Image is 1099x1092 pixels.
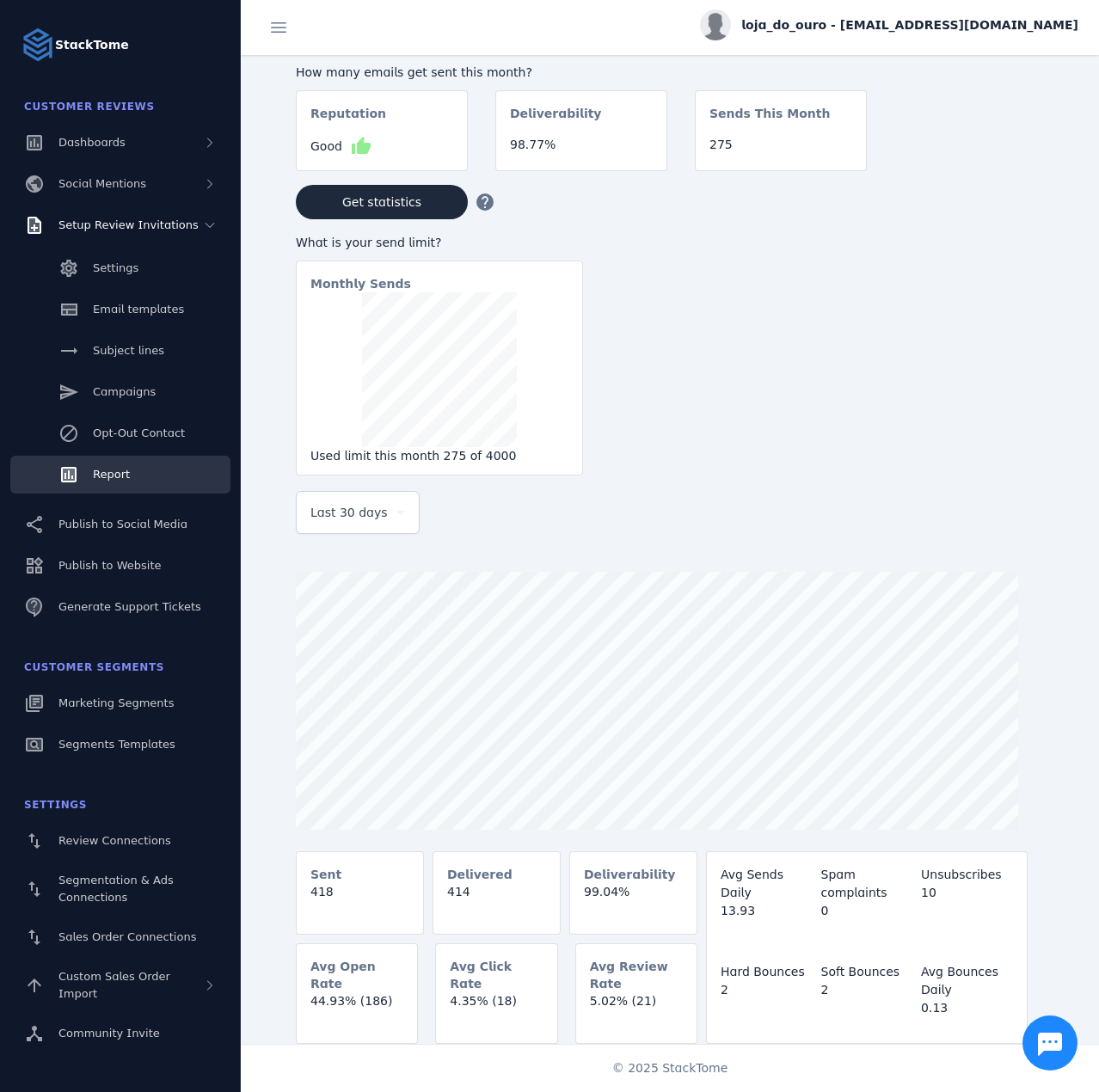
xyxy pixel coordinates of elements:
[10,332,230,370] a: Subject lines
[10,456,230,494] a: Report
[921,999,1013,1017] div: 0.13
[721,866,813,902] div: Avg Sends Daily
[10,863,230,915] a: Segmentation & Ads Connections
[821,963,913,981] div: Soft Bounces
[721,963,813,981] div: Hard Bounces
[93,468,130,481] span: Report
[296,185,468,219] button: Get statistics
[93,303,184,316] span: Email templates
[296,234,583,252] div: What is your send limit?
[55,36,129,54] strong: StackTome
[10,414,230,452] a: Opt-Out Contact
[58,600,201,613] span: Generate Support Tickets
[510,136,653,154] div: 98.77%
[10,822,230,860] a: Review Connections
[570,883,697,915] mat-card-content: 99.04%
[921,884,1013,902] div: 10
[10,588,230,626] a: Generate Support Tickets
[10,684,230,722] a: Marketing Segments
[696,136,866,168] mat-card-content: 275
[24,101,155,113] span: Customer Reviews
[590,958,683,992] mat-card-subtitle: Avg Review Rate
[58,874,174,904] span: Segmentation & Ads Connections
[296,64,867,82] div: How many emails get sent this month?
[297,883,423,915] mat-card-content: 418
[450,958,543,992] mat-card-subtitle: Avg Click Rate
[921,866,1013,884] div: Unsubscribes
[700,9,731,40] img: profile.jpg
[351,136,371,156] mat-icon: thumb_up
[709,105,830,136] mat-card-subtitle: Sends This Month
[447,866,513,883] mat-card-subtitle: Delivered
[310,138,342,156] span: Good
[612,1059,728,1077] span: © 2025 StackTome
[700,9,1078,40] button: loja_do_ouro - [EMAIL_ADDRESS][DOMAIN_NAME]
[10,1015,230,1052] a: Community Invite
[510,105,602,136] mat-card-subtitle: Deliverability
[21,28,55,62] img: Logo image
[310,958,403,992] mat-card-subtitle: Avg Open Rate
[58,218,199,231] span: Setup Review Invitations
[24,799,87,811] span: Settings
[436,992,556,1024] mat-card-content: 4.35% (18)
[93,426,185,439] span: Opt-Out Contact
[10,506,230,543] a: Publish to Social Media
[58,518,187,531] span: Publish to Social Media
[93,385,156,398] span: Campaigns
[24,661,164,673] span: Customer Segments
[821,981,913,999] div: 2
[721,981,813,999] div: 2
[93,261,138,274] span: Settings
[58,559,161,572] span: Publish to Website
[58,834,171,847] span: Review Connections
[310,866,341,883] mat-card-subtitle: Sent
[58,930,196,943] span: Sales Order Connections
[310,105,386,136] mat-card-subtitle: Reputation
[58,177,146,190] span: Social Mentions
[310,502,388,523] span: Last 30 days
[10,249,230,287] a: Settings
[58,1027,160,1040] span: Community Invite
[721,902,813,920] div: 13.93
[297,992,417,1024] mat-card-content: 44.93% (186)
[10,291,230,328] a: Email templates
[433,883,560,915] mat-card-content: 414
[58,738,175,751] span: Segments Templates
[342,196,421,208] span: Get statistics
[821,902,913,920] div: 0
[10,547,230,585] a: Publish to Website
[10,373,230,411] a: Campaigns
[310,447,568,465] div: Used limit this month 275 of 4000
[821,866,913,902] div: Spam complaints
[576,992,697,1024] mat-card-content: 5.02% (21)
[58,696,174,709] span: Marketing Segments
[58,970,170,1000] span: Custom Sales Order Import
[93,344,164,357] span: Subject lines
[58,136,126,149] span: Dashboards
[10,726,230,764] a: Segments Templates
[10,918,230,956] a: Sales Order Connections
[921,963,1013,999] div: Avg Bounces Daily
[310,275,411,292] mat-card-subtitle: Monthly Sends
[584,866,676,883] mat-card-subtitle: Deliverability
[741,16,1078,34] span: loja_do_ouro - [EMAIL_ADDRESS][DOMAIN_NAME]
